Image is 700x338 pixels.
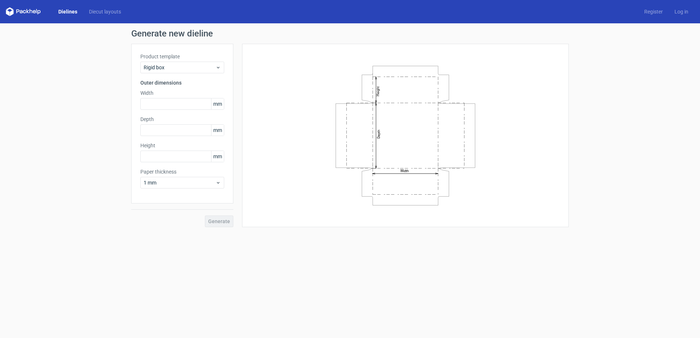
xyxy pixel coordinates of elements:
label: Width [140,89,224,97]
text: Height [376,86,380,96]
label: Product template [140,53,224,60]
span: mm [211,125,224,136]
label: Depth [140,116,224,123]
a: Diecut layouts [83,8,127,15]
text: Width [400,169,409,173]
a: Dielines [52,8,83,15]
a: Register [638,8,669,15]
a: Log in [669,8,694,15]
h3: Outer dimensions [140,79,224,86]
h1: Generate new dieline [131,29,569,38]
span: mm [211,98,224,109]
span: 1 mm [144,179,215,186]
span: mm [211,151,224,162]
label: Height [140,142,224,149]
span: Rigid box [144,64,215,71]
label: Paper thickness [140,168,224,175]
text: Depth [377,129,381,138]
